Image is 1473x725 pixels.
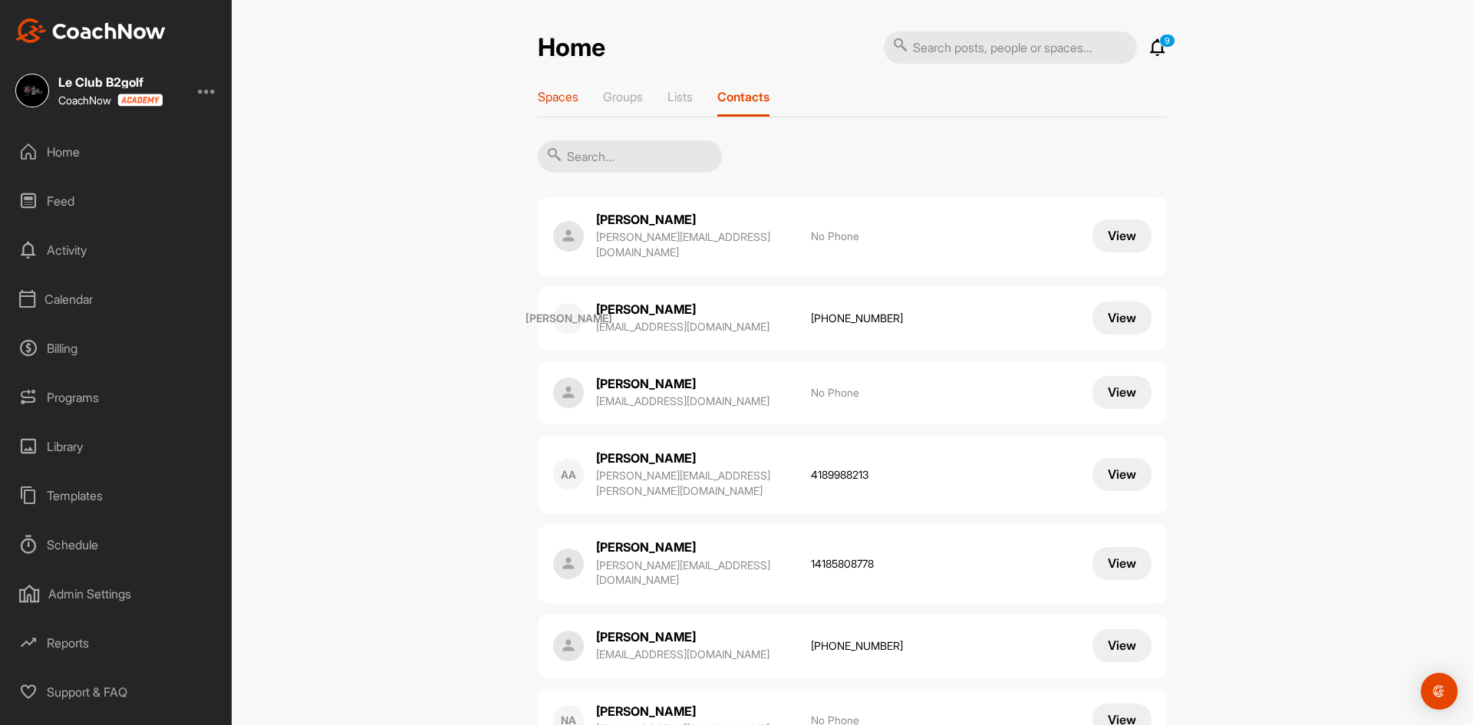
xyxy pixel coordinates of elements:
[8,673,225,711] div: Support & FAQ
[811,467,918,483] a: 4189988213
[538,33,605,63] h2: Home
[596,450,750,466] p: [PERSON_NAME]
[811,638,918,654] a: [PHONE_NUMBER]
[8,624,225,662] div: Reports
[8,280,225,318] div: Calendar
[8,329,225,367] div: Billing
[8,526,225,564] div: Schedule
[1092,547,1152,580] button: View
[667,89,693,104] p: Lists
[596,647,796,662] a: [EMAIL_ADDRESS][DOMAIN_NAME]
[1092,302,1152,334] button: View
[1092,376,1152,409] button: View
[596,628,750,645] p: [PERSON_NAME]
[811,229,918,244] p: No Phone
[1092,219,1152,252] button: View
[1092,458,1152,491] button: View
[8,427,225,466] div: Library
[58,94,163,107] div: CoachNow
[717,89,769,104] p: Contacts
[58,76,163,88] div: Le Club B2golf
[596,301,750,318] p: [PERSON_NAME]
[8,575,225,613] div: Admin Settings
[8,378,225,417] div: Programs
[553,631,584,661] img: zMR65xoIaNJnYhBR8k16oAdA3Eiv8JMAAHKuhGeyN9KQAAAABJRU5ErkJggg==
[8,133,225,171] div: Home
[8,231,225,269] div: Activity
[603,89,643,104] p: Groups
[8,476,225,515] div: Templates
[1159,34,1175,48] p: 9
[596,319,796,334] a: [EMAIL_ADDRESS][DOMAIN_NAME]
[596,558,796,588] a: [PERSON_NAME][EMAIL_ADDRESS][DOMAIN_NAME]
[15,18,166,43] img: CoachNow
[1092,629,1152,662] button: View
[1421,673,1458,710] div: Open Intercom Messenger
[596,468,796,498] a: [PERSON_NAME][EMAIL_ADDRESS][PERSON_NAME][DOMAIN_NAME]
[596,229,796,259] a: [PERSON_NAME][EMAIL_ADDRESS][DOMAIN_NAME]
[553,377,584,408] img: zMR65xoIaNJnYhBR8k16oAdA3Eiv8JMAAHKuhGeyN9KQAAAABJRU5ErkJggg==
[884,31,1137,64] input: Search posts, people or spaces...
[117,94,163,107] img: CoachNow acadmey
[596,211,750,228] p: [PERSON_NAME]
[596,394,796,409] a: [EMAIL_ADDRESS][DOMAIN_NAME]
[15,74,49,107] img: square_aae4c288558e2a1ef204bf85f3662d08.jpg
[811,385,918,400] p: No Phone
[596,375,750,392] p: [PERSON_NAME]
[538,140,722,173] input: Search...
[538,89,578,104] p: Spaces
[811,311,918,326] a: [PHONE_NUMBER]
[553,303,584,334] div: [PERSON_NAME]
[596,539,750,555] p: [PERSON_NAME]
[553,459,584,489] div: AA
[553,221,584,252] img: zMR65xoIaNJnYhBR8k16oAdA3Eiv8JMAAHKuhGeyN9KQAAAABJRU5ErkJggg==
[596,703,750,720] p: [PERSON_NAME]
[553,549,584,579] img: zMR65xoIaNJnYhBR8k16oAdA3Eiv8JMAAHKuhGeyN9KQAAAABJRU5ErkJggg==
[811,556,918,572] a: 14185808778
[8,182,225,220] div: Feed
